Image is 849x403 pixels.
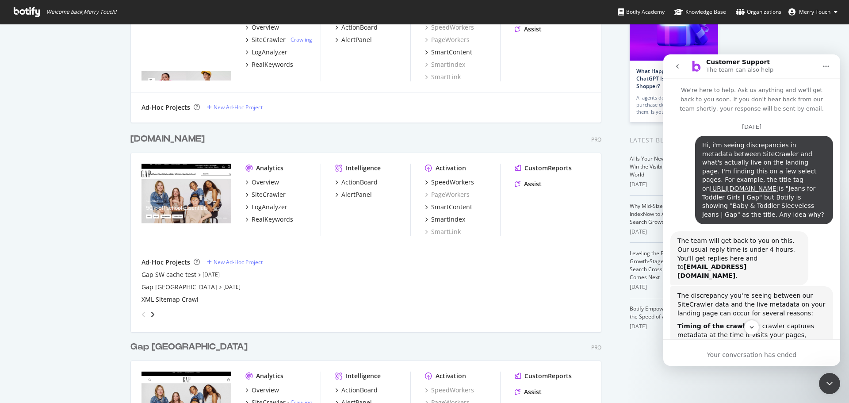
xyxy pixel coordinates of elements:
a: SpeedWorkers [425,386,474,395]
a: [DOMAIN_NAME] [130,133,208,146]
div: Gap [GEOGRAPHIC_DATA] [130,341,248,353]
a: ActionBoard [335,23,378,32]
iframe: Intercom live chat [663,54,840,366]
a: Overview [245,23,279,32]
div: [DATE] [630,283,719,291]
a: SmartLink [425,227,461,236]
div: Activation [436,164,466,173]
a: SpeedWorkers [425,178,474,187]
span: Welcome back, Merry Touch ! [46,8,116,15]
div: Assist [524,25,542,34]
a: SpeedWorkers [425,23,474,32]
span: Merry Touch [799,8,830,15]
a: Assist [515,180,542,188]
div: SmartContent [431,203,472,211]
a: XML Sitemap Crawl [141,295,199,304]
div: CustomReports [524,372,572,380]
div: [DATE] [630,228,719,236]
a: AI Is Your New Customer: How to Win the Visibility Battle in a ChatGPT World [630,155,719,178]
div: Assist [524,180,542,188]
a: RealKeywords [245,60,293,69]
a: Overview [245,178,279,187]
a: RealKeywords [245,215,293,224]
div: LogAnalyzer [252,203,287,211]
a: Gap SW cache test [141,270,196,279]
a: [DATE] [223,283,241,291]
div: The discrepancy you're seeing between our SiteCrawler data and the live metadata on your landing ... [14,237,163,263]
div: New Ad-Hoc Project [214,104,263,111]
div: RealKeywords [252,215,293,224]
div: RealKeywords [252,60,293,69]
a: SmartContent [425,48,472,57]
a: Botify Empowers Brands to Move at the Speed of AI with 6 New Updates [630,305,718,320]
div: angle-right [149,310,156,319]
img: Gapfactory.com [141,9,231,81]
div: CustomReports [524,164,572,173]
a: SmartLink [425,73,461,81]
a: What Happens When ChatGPT Is Your Holiday Shopper? [636,67,698,90]
div: AlertPanel [341,35,372,44]
div: PageWorkers [425,35,470,44]
a: CustomReports [515,372,572,380]
div: [DOMAIN_NAME] [130,133,205,146]
div: [DATE] [630,322,719,330]
a: LogAnalyzer [245,48,287,57]
a: SmartContent [425,203,472,211]
div: LogAnalyzer [252,48,287,57]
div: Organizations [736,8,781,16]
div: Latest Blog Posts [630,135,719,145]
a: New Ad-Hoc Project [207,258,263,266]
a: AlertPanel [335,35,372,44]
div: New Ad-Hoc Project [214,258,263,266]
a: SiteCrawler- Crawling [245,35,312,44]
div: ActionBoard [341,386,378,395]
div: Analytics [256,164,283,173]
div: Overview [252,386,279,395]
div: [DATE] [630,180,719,188]
div: SmartIndex [425,60,465,69]
div: SiteCrawler [252,190,286,199]
a: SmartIndex [425,215,465,224]
div: Overview [252,23,279,32]
iframe: Intercom live chat [819,373,840,394]
div: ActionBoard [341,178,378,187]
a: [DATE] [203,271,220,278]
div: Ad-Hoc Projects [141,103,190,112]
a: AlertPanel [335,190,372,199]
img: Gap.com [141,164,231,235]
a: Overview [245,386,279,395]
div: Knowledge Base [674,8,726,16]
a: LogAnalyzer [245,203,287,211]
div: ActionBoard [341,23,378,32]
div: SmartIndex [431,215,465,224]
a: PageWorkers [425,190,470,199]
div: SpeedWorkers [431,178,474,187]
a: Leveling the Playing Field: Why Growth-Stage Companies Are at a Search Crossroads, and What Comes... [630,249,714,281]
div: Assist [524,388,542,396]
a: ActionBoard [335,178,378,187]
div: AlertPanel [341,190,372,199]
a: Gap [GEOGRAPHIC_DATA] [141,283,217,292]
div: Activation [436,372,466,380]
div: Botify Academy [618,8,665,16]
a: New Ad-Hoc Project [207,104,263,111]
a: Why Mid-Sized Brands Should Use IndexNow to Accelerate Organic Search Growth [630,202,714,226]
